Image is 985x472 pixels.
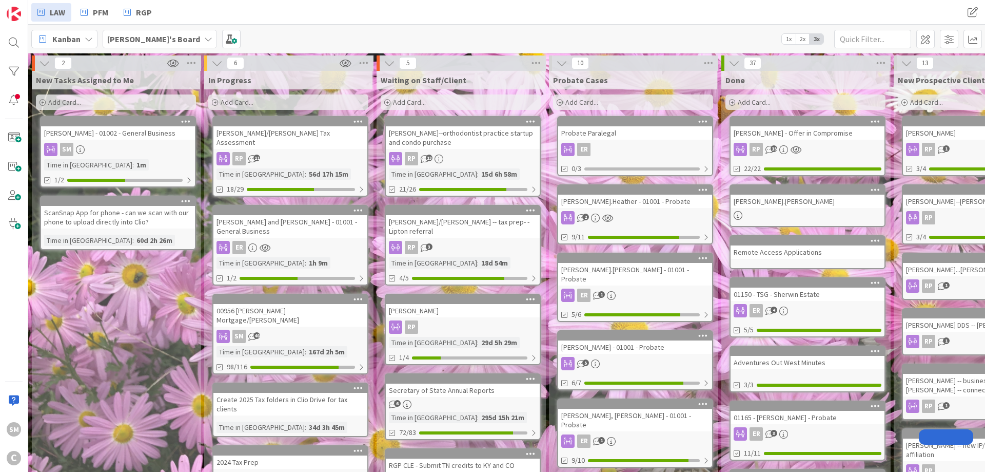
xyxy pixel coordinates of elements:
[213,304,367,327] div: 00956 [PERSON_NAME] Mortgage/[PERSON_NAME]
[922,335,935,348] div: RP
[731,356,884,369] div: Adventures Out West Minutes
[730,116,885,176] a: [PERSON_NAME] - Offer in CompromiseRP22/22
[54,57,72,69] span: 2
[405,320,418,334] div: RP
[731,126,884,140] div: [PERSON_NAME] - Offer in Compromise
[771,430,777,437] span: 3
[44,159,132,171] div: Time in [GEOGRAPHIC_DATA]
[213,126,367,149] div: [PERSON_NAME]/[PERSON_NAME] Tax Assessment
[922,211,935,224] div: RP
[582,360,589,366] span: 5
[730,235,885,269] a: Remote Access Applications
[725,75,745,85] span: Done
[738,98,771,107] span: Add Card...
[731,427,884,441] div: ER
[731,246,884,259] div: Remote Access Applications
[393,98,426,107] span: Add Card...
[385,294,541,365] a: [PERSON_NAME]RPTime in [GEOGRAPHIC_DATA]:29d 5h 29m1/4
[399,273,409,284] span: 4/5
[386,374,540,397] div: Secretary of State Annual Reports
[232,241,246,254] div: ER
[744,380,754,390] span: 3/3
[922,143,935,156] div: RP
[399,57,417,69] span: 5
[253,155,260,161] span: 11
[386,295,540,317] div: [PERSON_NAME]
[731,411,884,424] div: 01165 - [PERSON_NAME] - Probate
[41,126,195,140] div: [PERSON_NAME] - 01002 - General Business
[572,57,589,69] span: 10
[216,346,305,357] div: Time in [GEOGRAPHIC_DATA]
[306,422,347,433] div: 34d 3h 45m
[40,116,196,187] a: [PERSON_NAME] - 01002 - General BusinessSMTime in [GEOGRAPHIC_DATA]:1m1/2
[479,257,510,269] div: 18d 54m
[107,34,200,44] b: [PERSON_NAME]'s Board
[232,152,246,165] div: RP
[557,184,713,244] a: [PERSON_NAME].Heather - 01001 - Probate9/11
[306,168,351,180] div: 56d 17h 15m
[796,34,810,44] span: 2x
[553,75,608,85] span: Probate Cases
[479,412,527,423] div: 295d 15h 21m
[386,215,540,238] div: [PERSON_NAME]/[PERSON_NAME] -- tax prep- - Lipton referral
[74,3,114,22] a: PFM
[731,288,884,301] div: 01150 - TSG - Sherwin Estate
[212,116,368,197] a: [PERSON_NAME]/[PERSON_NAME] Tax AssessmentRPTime in [GEOGRAPHIC_DATA]:56d 17h 15m18/29
[558,185,712,208] div: [PERSON_NAME].Heather - 01001 - Probate
[744,448,761,459] span: 11/11
[213,241,367,254] div: ER
[730,184,885,227] a: [PERSON_NAME].[PERSON_NAME]
[558,117,712,140] div: Probate Paralegal
[558,263,712,286] div: [PERSON_NAME].[PERSON_NAME] - 01001 - Probate
[305,168,306,180] span: :
[216,257,305,269] div: Time in [GEOGRAPHIC_DATA]
[221,98,253,107] span: Add Card...
[477,412,479,423] span: :
[558,400,712,431] div: [PERSON_NAME], [PERSON_NAME] - 01001 - Probate
[744,57,761,69] span: 37
[212,383,368,437] a: Create 2025 Tax folders in Clio Drive for tax clientsTime in [GEOGRAPHIC_DATA]:34d 3h 45m
[399,184,416,195] span: 21/26
[232,330,246,343] div: SM
[227,57,244,69] span: 6
[306,346,347,357] div: 167d 2h 5m
[916,232,926,242] span: 3/4
[213,330,367,343] div: SM
[386,449,540,472] div: RGP CLE - Submit TN credits to KY and CO
[916,57,934,69] span: 13
[731,117,884,140] div: [PERSON_NAME] - Offer in Compromise
[557,116,713,176] a: Probate ParalegalER0/3
[910,98,943,107] span: Add Card...
[54,175,64,185] span: 1/2
[477,257,479,269] span: :
[731,347,884,369] div: Adventures Out West Minutes
[750,427,763,441] div: ER
[117,3,158,22] a: RGP
[7,451,21,465] div: C
[479,337,520,348] div: 29d 5h 29m
[60,143,73,156] div: SM
[212,294,368,374] a: 00956 [PERSON_NAME] Mortgage/[PERSON_NAME]SMTime in [GEOGRAPHIC_DATA]:167d 2h 5m98/116
[565,98,598,107] span: Add Card...
[48,98,81,107] span: Add Card...
[771,145,777,152] span: 15
[50,6,65,18] span: LAW
[41,143,195,156] div: SM
[305,257,306,269] span: :
[389,337,477,348] div: Time in [GEOGRAPHIC_DATA]
[405,241,418,254] div: RP
[731,304,884,317] div: ER
[389,257,477,269] div: Time in [GEOGRAPHIC_DATA]
[385,205,541,286] a: [PERSON_NAME]/[PERSON_NAME] -- tax prep- - Lipton referralRPTime in [GEOGRAPHIC_DATA]:18d 54m4/5
[208,75,251,85] span: In Progress
[253,332,260,339] span: 48
[834,30,911,48] input: Quick Filter...
[558,289,712,302] div: ER
[426,243,432,250] span: 3
[943,337,950,344] span: 1
[477,337,479,348] span: :
[477,168,479,180] span: :
[922,279,935,293] div: RP
[731,143,884,156] div: RP
[572,309,581,320] span: 5/6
